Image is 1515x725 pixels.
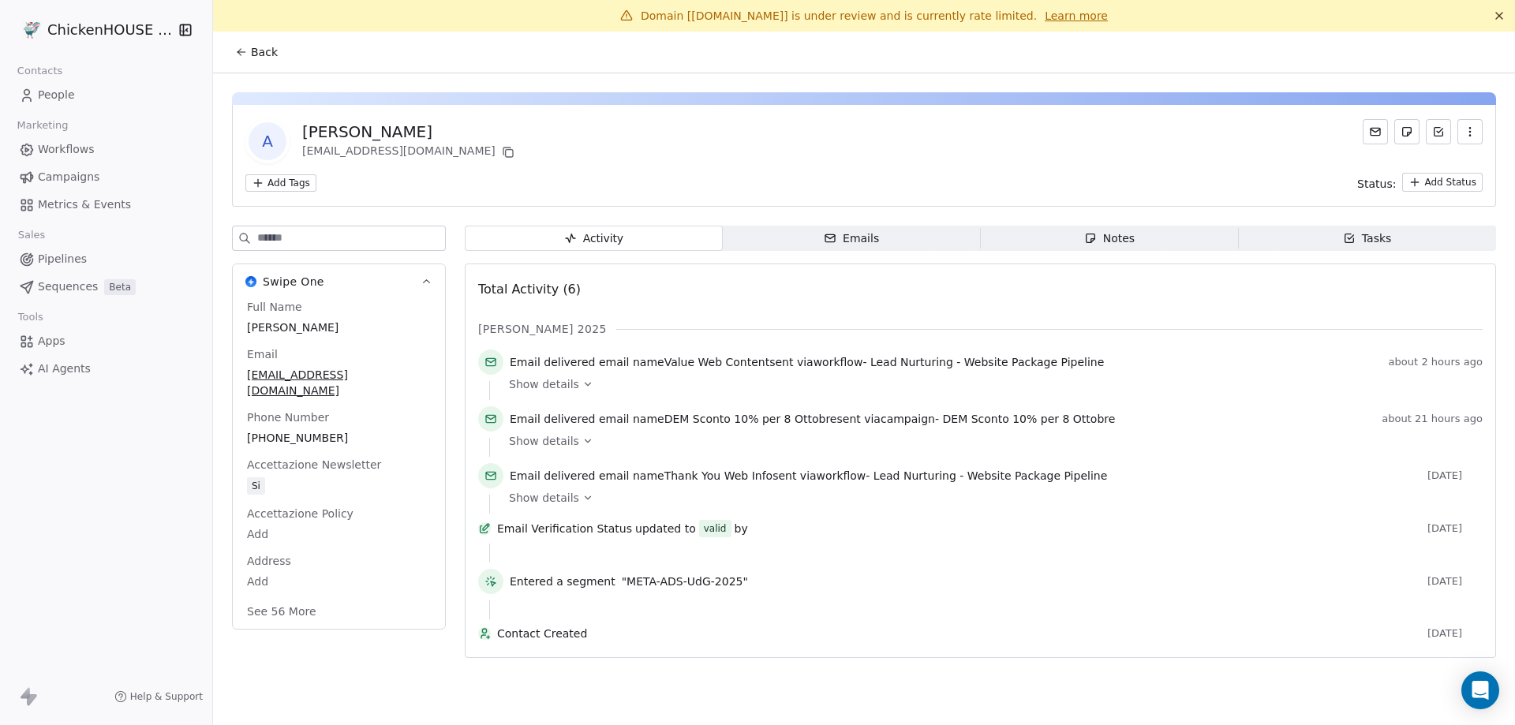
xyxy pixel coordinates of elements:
[510,413,595,425] span: Email delivered
[1382,413,1483,425] span: about 21 hours ago
[247,430,431,446] span: [PHONE_NUMBER]
[1389,356,1483,368] span: about 2 hours ago
[13,328,200,354] a: Apps
[249,122,286,160] span: A
[11,305,50,329] span: Tools
[509,433,1472,449] a: Show details
[635,521,696,536] span: updated to
[1427,522,1483,535] span: [DATE]
[238,597,326,626] button: See 56 More
[244,346,281,362] span: Email
[497,521,632,536] span: Email Verification Status
[13,192,200,218] a: Metrics & Events
[13,356,200,382] a: AI Agents
[870,356,1104,368] span: Lead Nurturing - Website Package Pipeline
[38,251,87,267] span: Pipelines
[1427,627,1483,640] span: [DATE]
[664,413,837,425] span: DEM Sconto 10% per 8 Ottobre
[19,17,168,43] button: ChickenHOUSE snc
[130,690,203,703] span: Help & Support
[47,20,174,40] span: ChickenHOUSE snc
[11,223,52,247] span: Sales
[1402,173,1483,192] button: Add Status
[13,82,200,108] a: People
[251,44,278,60] span: Back
[10,114,75,137] span: Marketing
[247,320,431,335] span: [PERSON_NAME]
[252,478,260,494] div: Si
[245,174,316,192] button: Add Tags
[10,59,69,83] span: Contacts
[641,9,1037,22] span: Domain [[DOMAIN_NAME]] is under review and is currently rate limited.
[509,433,579,449] span: Show details
[38,196,131,213] span: Metrics & Events
[302,143,518,162] div: [EMAIL_ADDRESS][DOMAIN_NAME]
[1427,575,1483,588] span: [DATE]
[497,626,1421,641] span: Contact Created
[664,356,770,368] span: Value Web Content
[13,274,200,300] a: SequencesBeta
[1427,469,1483,482] span: [DATE]
[226,38,287,66] button: Back
[233,264,445,299] button: Swipe OneSwipe One
[478,321,607,337] span: [PERSON_NAME] 2025
[263,274,324,290] span: Swipe One
[38,333,65,349] span: Apps
[510,356,595,368] span: Email delivered
[22,21,41,39] img: 4.jpg
[1357,176,1396,192] span: Status:
[943,413,1116,425] span: DEM Sconto 10% per 8 Ottobre
[510,354,1104,370] span: email name sent via workflow -
[302,121,518,143] div: [PERSON_NAME]
[244,553,294,569] span: Address
[1045,8,1108,24] a: Learn more
[510,469,595,482] span: Email delivered
[244,457,384,473] span: Accettazione Newsletter
[509,490,579,506] span: Show details
[244,409,332,425] span: Phone Number
[824,230,879,247] div: Emails
[245,276,256,287] img: Swipe One
[233,299,445,629] div: Swipe OneSwipe One
[510,411,1115,427] span: email name sent via campaign -
[509,490,1472,506] a: Show details
[38,169,99,185] span: Campaigns
[13,246,200,272] a: Pipelines
[38,87,75,103] span: People
[13,164,200,190] a: Campaigns
[704,521,727,536] div: valid
[510,574,615,589] span: Entered a segment
[247,367,431,398] span: [EMAIL_ADDRESS][DOMAIN_NAME]
[1461,671,1499,709] div: Open Intercom Messenger
[622,574,748,589] span: "META-ADS-UdG-2025"
[244,506,357,521] span: Accettazione Policy
[1343,230,1392,247] div: Tasks
[1084,230,1135,247] div: Notes
[38,361,91,377] span: AI Agents
[478,282,581,297] span: Total Activity (6)
[104,279,136,295] span: Beta
[510,468,1107,484] span: email name sent via workflow -
[244,299,305,315] span: Full Name
[247,526,431,542] span: Add
[873,469,1107,482] span: Lead Nurturing - Website Package Pipeline
[509,376,1472,392] a: Show details
[509,376,579,392] span: Show details
[38,141,95,158] span: Workflows
[13,136,200,163] a: Workflows
[38,278,98,295] span: Sequences
[735,521,748,536] span: by
[247,574,431,589] span: Add
[664,469,772,482] span: Thank You Web Info
[114,690,203,703] a: Help & Support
